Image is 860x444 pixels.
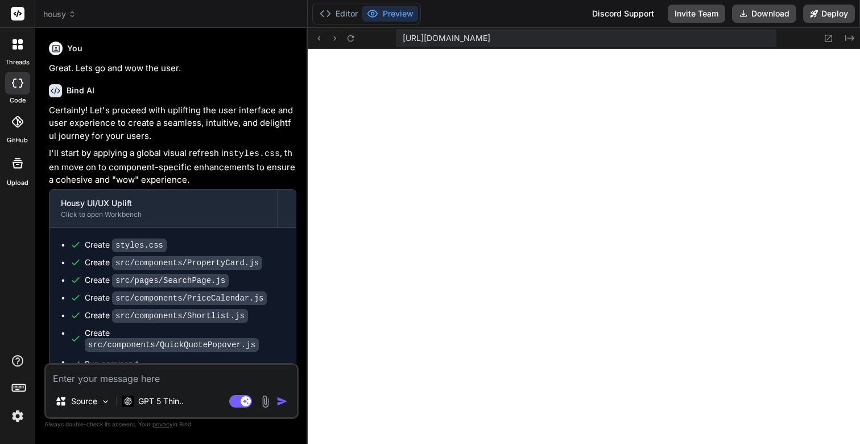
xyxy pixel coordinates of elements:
label: Upload [7,178,28,188]
label: threads [5,57,30,67]
p: I'll start by applying a global visual refresh in , then move on to component-specific enhancemen... [49,147,296,187]
code: src/components/Shortlist.js [112,309,248,323]
img: GPT 5 Thinking High [122,396,134,406]
p: Great. Lets go and wow the user. [49,62,296,75]
h6: You [67,43,82,54]
div: Housy UI/UX Uplift [61,198,266,209]
button: Download [732,5,796,23]
button: Preview [362,6,418,22]
div: Discord Support [585,5,661,23]
div: Create [85,292,267,304]
span: Run command [85,359,284,370]
div: Click to open Workbench [61,210,266,219]
button: Housy UI/UX UpliftClick to open Workbench [49,190,277,227]
h6: Bind AI [67,85,94,96]
img: icon [276,396,288,407]
span: housy [43,9,76,20]
span: privacy [152,421,173,427]
code: src/components/PropertyCard.js [112,256,262,270]
div: Create [85,257,262,269]
code: styles.css [112,239,167,252]
button: Deploy [803,5,855,23]
div: Create [85,274,229,286]
label: code [10,96,26,105]
label: GitHub [7,135,28,145]
span: [URL][DOMAIN_NAME] [403,32,490,44]
code: src/components/QuickQuotePopover.js [85,338,259,352]
button: Invite Team [668,5,725,23]
p: Always double-check its answers. Your in Bind [44,419,299,430]
div: Create [85,327,284,351]
div: Create [85,310,248,322]
code: src/pages/SearchPage.js [112,274,229,287]
p: GPT 5 Thin.. [138,396,184,407]
img: settings [8,406,27,426]
p: Certainly! Let's proceed with uplifting the user interface and user experience to create a seamle... [49,104,296,143]
code: styles.css [229,149,280,159]
img: Pick Models [101,397,110,406]
img: attachment [259,395,272,408]
div: Create [85,239,167,251]
button: Editor [315,6,362,22]
p: Source [71,396,97,407]
code: src/components/PriceCalendar.js [112,291,267,305]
